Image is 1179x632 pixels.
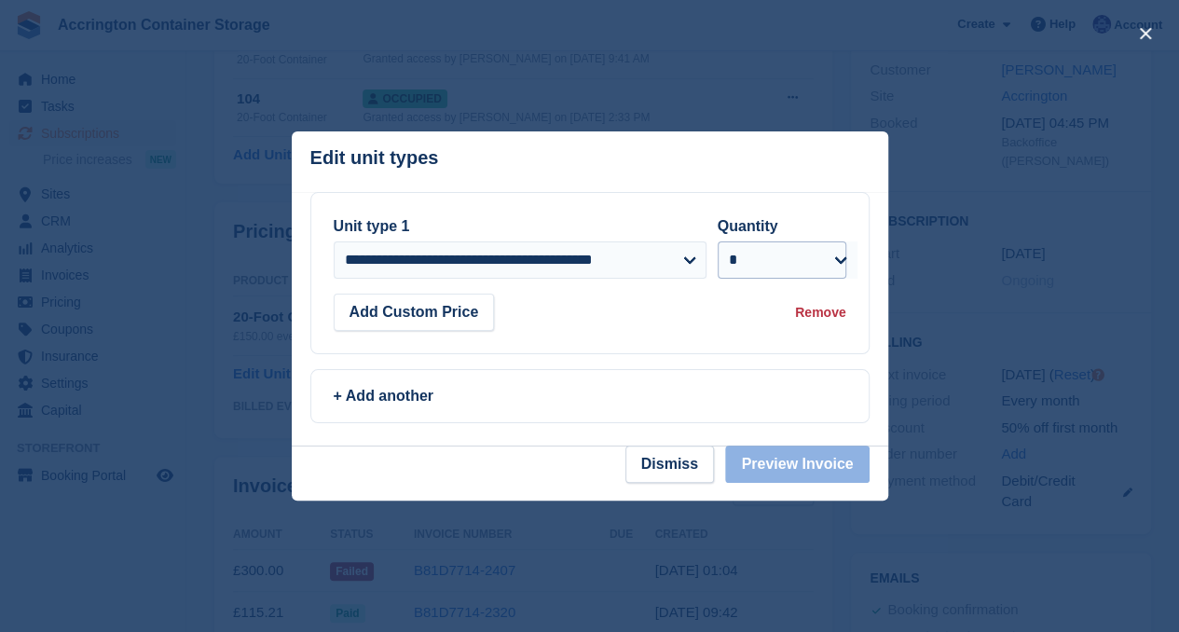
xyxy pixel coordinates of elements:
label: Unit type 1 [334,218,410,234]
button: Preview Invoice [725,446,869,483]
button: close [1131,19,1160,48]
p: Edit unit types [310,147,439,169]
a: + Add another [310,369,870,423]
div: + Add another [334,385,846,407]
button: Dismiss [625,446,714,483]
div: Remove [795,303,845,323]
label: Quantity [718,218,778,234]
button: Add Custom Price [334,294,495,331]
